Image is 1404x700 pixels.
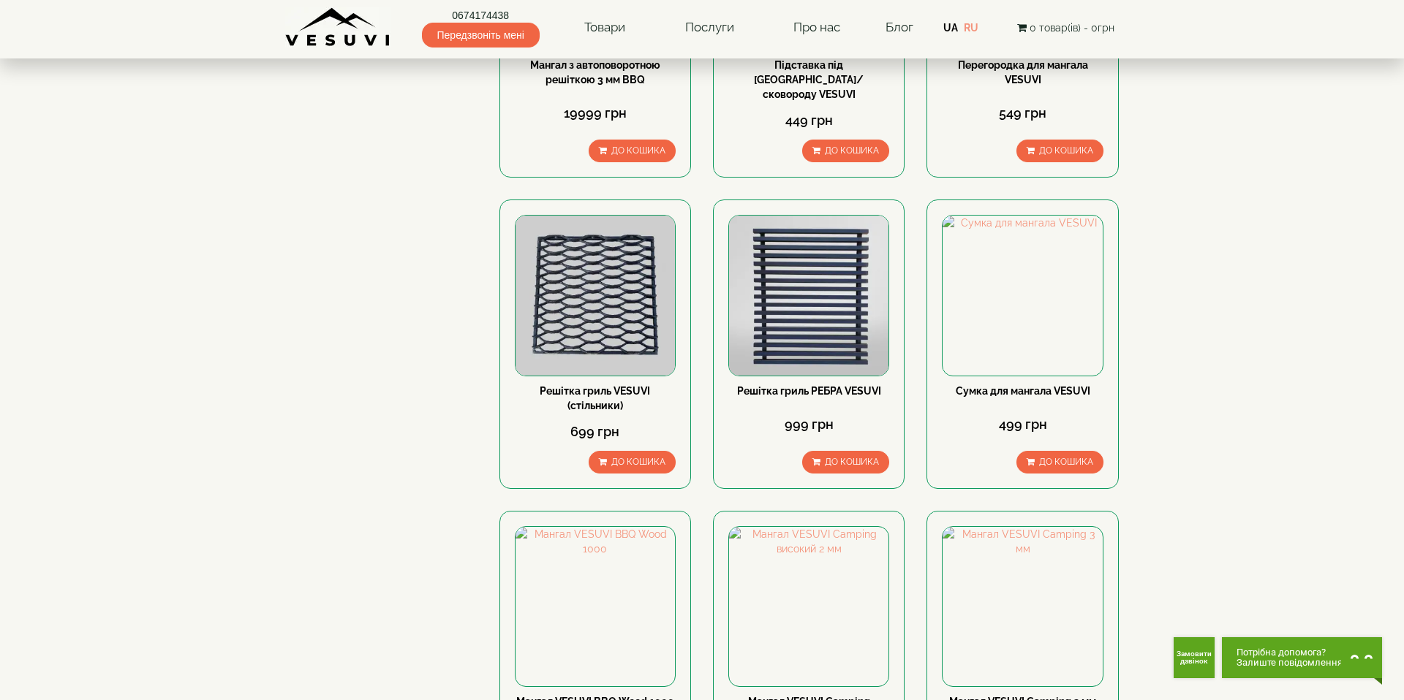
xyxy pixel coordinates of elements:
[611,457,665,467] span: До кошика
[958,59,1088,85] a: Перегородка для мангала VESUVI
[1222,637,1382,678] button: Chat button
[964,22,978,34] a: RU
[285,7,391,47] img: Завод VESUVI
[570,11,640,45] a: Товари
[530,59,660,85] a: Мангал з автоповоротною решіткою 3 мм BBQ
[728,111,889,130] div: 449 грн
[737,385,881,397] a: Решітка гриль РЕБРА VESUVI
[802,140,889,162] button: До кошика
[1016,451,1103,473] button: До кошика
[515,104,676,123] div: 19999 грн
[589,140,676,162] button: До кошика
[515,422,676,441] div: 699 грн
[942,415,1103,434] div: 499 грн
[942,104,1103,123] div: 549 грн
[825,457,879,467] span: До кошика
[1039,457,1093,467] span: До кошика
[1174,650,1215,665] span: Замовити дзвінок
[943,216,1102,375] img: Сумка для мангала VESUVI
[956,385,1090,397] a: Сумка для мангала VESUVI
[422,8,540,23] a: 0674174438
[589,451,676,473] button: До кошика
[1016,140,1103,162] button: До кошика
[1039,145,1093,156] span: До кошика
[1030,22,1114,34] span: 0 товар(ів) - 0грн
[1174,637,1215,678] button: Get Call button
[943,22,958,34] a: UA
[754,59,864,100] a: Підставка під [GEOGRAPHIC_DATA]/сковороду VESUVI
[422,23,540,47] span: Передзвоніть мені
[671,11,749,45] a: Послуги
[802,451,889,473] button: До кошика
[886,20,913,34] a: Блог
[728,415,889,434] div: 999 грн
[516,527,675,686] img: Мангал VESUVI BBQ Wood 1000
[611,145,665,156] span: До кошика
[943,527,1102,686] img: Мангал VESUVI Camping 3 мм
[1013,20,1119,36] button: 0 товар(ів) - 0грн
[516,216,675,375] img: Решітка гриль VESUVI (стільники)
[779,11,855,45] a: Про нас
[729,216,888,375] img: Решітка гриль РЕБРА VESUVI
[729,527,888,686] img: Мангал VESUVI Camping високий 2 мм
[1237,647,1343,658] span: Потрібна допомога?
[825,145,879,156] span: До кошика
[1237,658,1343,668] span: Залиште повідомлення
[540,385,650,411] a: Решітка гриль VESUVI (стільники)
